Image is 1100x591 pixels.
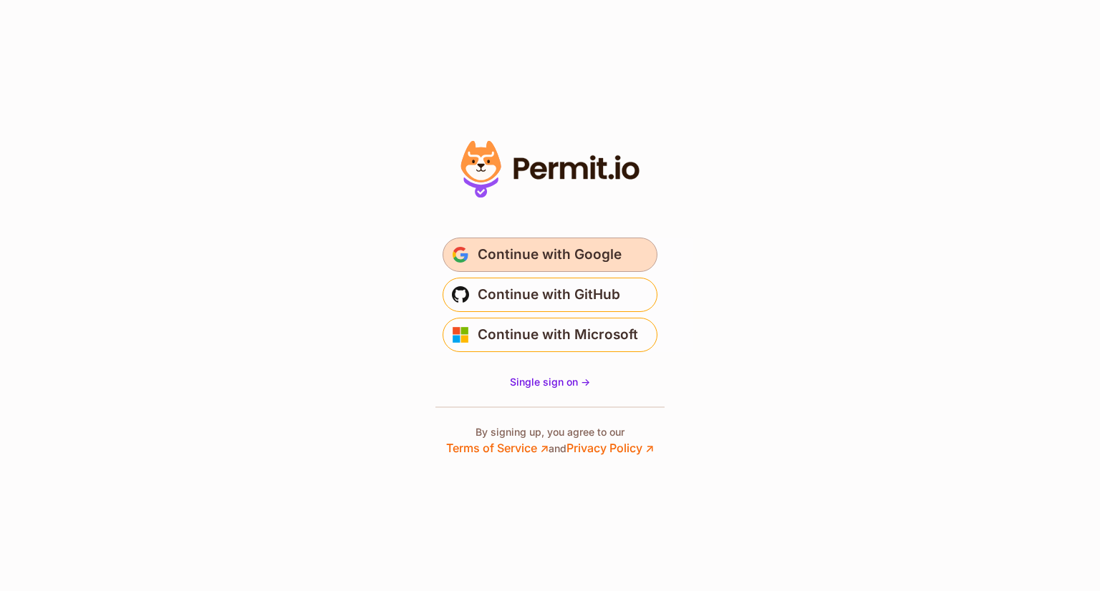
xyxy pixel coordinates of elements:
[443,278,657,312] button: Continue with GitHub
[478,323,638,346] span: Continue with Microsoft
[443,318,657,352] button: Continue with Microsoft
[446,425,654,456] p: By signing up, you agree to our and
[510,375,590,389] a: Single sign on ->
[446,441,549,455] a: Terms of Service ↗
[443,238,657,272] button: Continue with Google
[566,441,654,455] a: Privacy Policy ↗
[478,283,620,306] span: Continue with GitHub
[478,243,622,266] span: Continue with Google
[510,376,590,388] span: Single sign on ->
